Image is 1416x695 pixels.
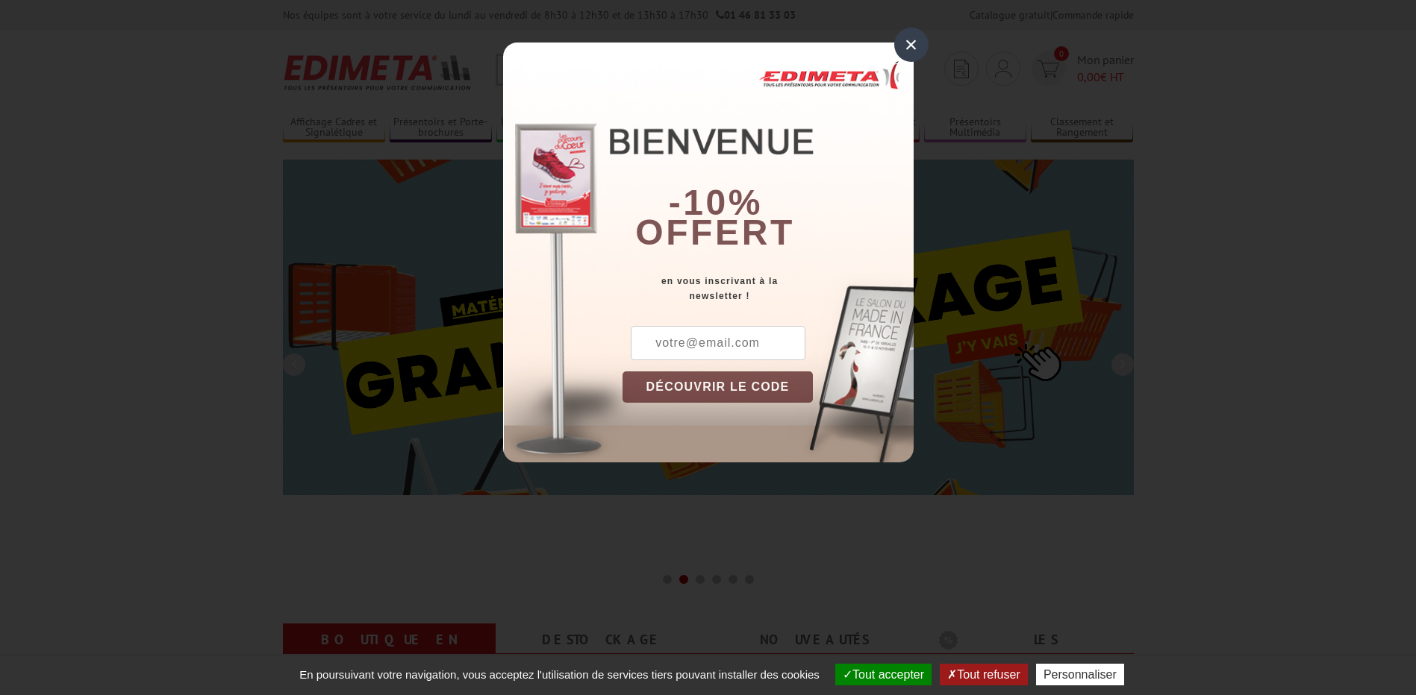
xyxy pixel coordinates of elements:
b: -10% [669,183,763,222]
button: Tout accepter [835,664,932,685]
div: en vous inscrivant à la newsletter ! [623,274,914,304]
button: Personnaliser (fenêtre modale) [1036,664,1124,685]
button: DÉCOUVRIR LE CODE [623,371,814,403]
span: En poursuivant votre navigation, vous acceptez l'utilisation de services tiers pouvant installer ... [292,668,827,681]
font: offert [635,213,795,252]
div: × [894,28,929,62]
button: Tout refuser [940,664,1027,685]
input: votre@email.com [631,326,805,360]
